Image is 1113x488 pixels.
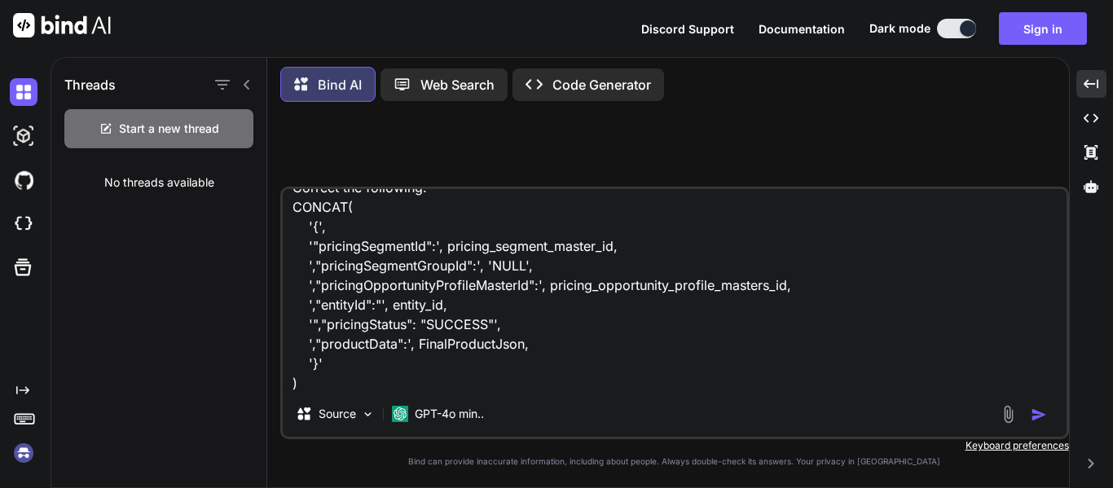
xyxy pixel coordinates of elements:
p: Bind can provide inaccurate information, including about people. Always double-check its answers.... [280,455,1069,468]
img: githubDark [10,166,37,194]
span: Documentation [759,22,845,36]
img: GPT-4o mini [392,406,408,422]
span: Start a new thread [119,121,219,137]
p: Code Generator [552,75,651,95]
p: Web Search [420,75,495,95]
img: Pick Models [361,407,375,421]
button: Discord Support [641,20,734,37]
span: Dark mode [869,20,930,37]
h1: Threads [64,75,116,95]
p: Bind AI [318,75,362,95]
img: icon [1031,407,1047,423]
button: Documentation [759,20,845,37]
img: darkAi-studio [10,122,37,150]
span: Discord Support [641,22,734,36]
div: No threads available [51,161,266,204]
p: Source [319,406,356,422]
p: GPT-4o min.. [415,406,484,422]
textarea: Correct the following: CONCAT( '{', '"pricingSegmentId":', pricing_segment_master_id, ',"pricingS... [283,189,1067,391]
img: Bind AI [13,13,111,37]
img: darkChat [10,78,37,106]
p: Keyboard preferences [280,439,1069,452]
img: attachment [999,405,1018,424]
button: Sign in [999,12,1087,45]
img: signin [10,439,37,467]
img: cloudideIcon [10,210,37,238]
